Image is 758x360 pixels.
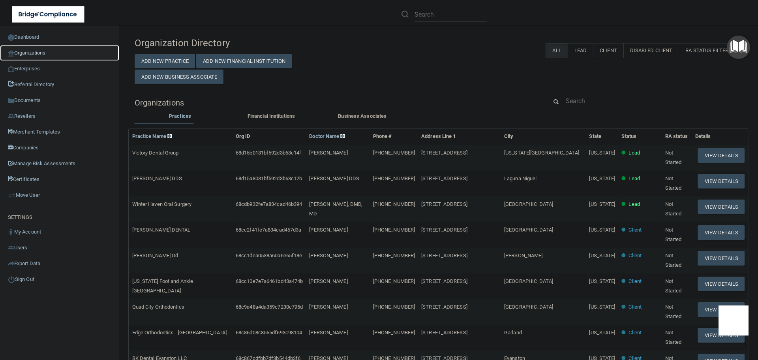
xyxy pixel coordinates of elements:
label: Lead [568,43,593,58]
span: Quad City Orthodontics [132,304,184,310]
button: View Details [698,148,745,163]
span: Laguna Niguel [504,175,537,181]
img: ic_dashboard_dark.d01f4a41.png [8,34,14,41]
span: [STREET_ADDRESS] [421,330,467,335]
button: View Details [698,302,745,317]
p: Client [629,302,642,312]
span: [US_STATE] [589,304,615,310]
span: [US_STATE] [589,330,615,335]
span: [US_STATE] [589,175,615,181]
button: View Details [698,200,745,214]
label: Client [593,43,623,58]
span: [STREET_ADDRESS] [421,253,467,258]
button: View Details [698,251,745,266]
label: Business Associates [321,111,404,121]
span: [PERSON_NAME] [309,253,347,258]
p: Lead [629,148,640,158]
p: Client [629,328,642,337]
span: [PHONE_NUMBER] [373,330,415,335]
img: bridge_compliance_login_screen.278c3ca4.svg [12,6,84,23]
span: Not Started [665,278,682,294]
span: [PERSON_NAME] [309,330,347,335]
span: Not Started [665,253,682,268]
button: Add New Practice [135,54,195,68]
span: Garland [504,330,522,335]
span: [US_STATE][GEOGRAPHIC_DATA] [504,150,579,156]
span: 68cdb932fe7a834cad46b394 [236,201,302,207]
span: Business Associates [338,113,387,119]
span: [PERSON_NAME], DMD, MD [309,201,362,217]
label: SETTINGS [8,213,32,222]
input: Search [566,94,732,108]
span: [PHONE_NUMBER] [373,201,415,207]
th: Org ID [233,128,306,145]
span: [STREET_ADDRESS] [421,175,467,181]
img: ic_user_dark.df1a06c3.png [8,229,14,235]
img: icon-users.e205127d.png [8,245,14,251]
span: [PERSON_NAME] [309,278,347,284]
span: RA Status Filter [685,47,736,53]
th: State [586,128,618,145]
span: [GEOGRAPHIC_DATA] [504,201,553,207]
span: [PERSON_NAME] [309,150,347,156]
span: 68d15b0131bf592d3b63c14f [236,150,301,156]
span: [STREET_ADDRESS] [421,278,467,284]
p: Lead [629,174,640,183]
li: Business Associate [317,111,408,123]
span: 68cc1dea0538a60a6e65f18e [236,253,302,258]
span: 68d15a8031bf592d3b63c12b [236,175,302,181]
span: [US_STATE] [589,150,615,156]
span: [GEOGRAPHIC_DATA] [504,278,553,284]
a: Doctor Name [309,133,345,139]
button: Open Resource Center [727,36,750,59]
img: ic_reseller.de258add.png [8,113,14,119]
span: [PHONE_NUMBER] [373,253,415,258]
p: Client [629,225,642,235]
label: Practices [139,111,222,121]
span: [GEOGRAPHIC_DATA] [504,227,553,233]
span: [US_STATE] [589,201,615,207]
span: Victory Dental Group [132,150,179,156]
button: View Details [698,174,745,188]
span: Winter Haven Oral Surgery [132,201,192,207]
img: icon-documents.8dae5593.png [8,98,14,104]
button: Add New Financial Institution [196,54,292,68]
button: View Details [698,328,745,343]
span: 68cc2f41fe7a834cad467d3a [236,227,301,233]
p: Client [629,277,642,286]
img: enterprise.0d942306.png [8,66,14,72]
img: organization-icon.f8decf85.png [8,50,14,57]
span: [STREET_ADDRESS] [421,304,467,310]
h5: Organizations [135,98,536,107]
th: City [501,128,586,145]
span: [PERSON_NAME] DDS [309,175,359,181]
label: All [546,43,567,58]
span: [US_STATE] [589,227,615,233]
li: Practices [135,111,226,123]
span: [US_STATE] Foot and Ankle [GEOGRAPHIC_DATA] [132,278,193,294]
a: Practice Name [132,133,172,139]
span: [PERSON_NAME] [309,304,347,310]
span: Not Started [665,201,682,217]
button: View Details [698,277,745,291]
img: icon-export.b9366987.png [8,260,14,267]
span: [PHONE_NUMBER] [373,227,415,233]
label: Disabled Client [623,43,679,58]
li: Financial Institutions [225,111,317,123]
span: Financial Institutions [248,113,295,119]
th: Phone # [370,128,418,145]
span: Practices [169,113,191,119]
label: Financial Institutions [229,111,313,121]
span: [PERSON_NAME] [309,227,347,233]
p: Client [629,251,642,260]
span: Not Started [665,330,682,345]
span: [STREET_ADDRESS] [421,201,467,207]
iframe: Drift Widget Chat Controller [719,305,749,335]
span: [US_STATE] [589,278,615,284]
img: briefcase.64adab9b.png [8,191,16,199]
span: [GEOGRAPHIC_DATA] [504,304,553,310]
input: Search [415,7,487,22]
span: [STREET_ADDRESS] [421,227,467,233]
span: [PHONE_NUMBER] [373,304,415,310]
th: Status [618,128,662,145]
